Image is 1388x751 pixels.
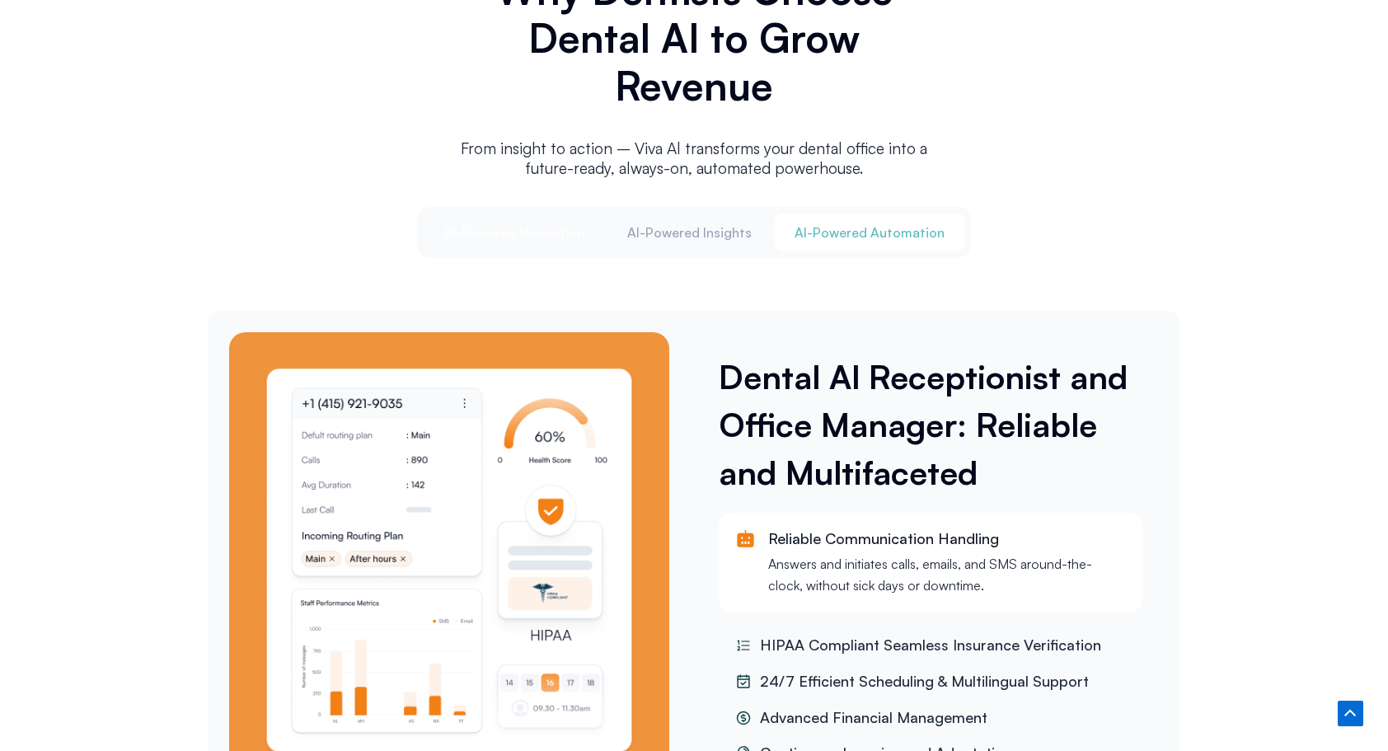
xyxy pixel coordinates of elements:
span: Al-Powered Insights [627,223,752,242]
span: Advanced Financial Management [756,706,987,730]
span: Reliable Communication Handling [768,529,999,547]
span: HIPAA Compliant Seamless Insurance Verification [756,633,1101,658]
span: Al-Powered Automation [795,223,945,242]
p: Answers and initiates calls, emails, and SMS around-the- clock, without sick days or downtime. [768,553,1127,597]
p: From insight to action – Viva Al transforms your dental office into a future-ready, always-on, au... [455,138,933,178]
span: 24/7 Efficient Scheduling & Multilingual Support [756,669,1089,694]
h3: Dental Al Receptionist and Office Manager: Reliable and Multifaceted [719,353,1151,496]
span: Al-Powered Innovation [443,223,584,242]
